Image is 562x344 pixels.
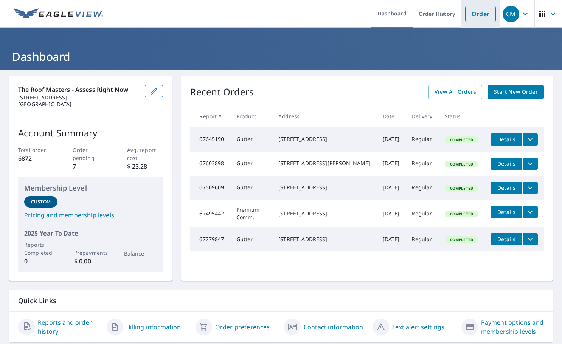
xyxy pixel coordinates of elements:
span: Completed [446,186,478,191]
td: Regular [405,127,438,152]
a: Billing information [126,322,181,332]
button: detailsBtn-67279847 [491,233,522,245]
td: Gutter [230,152,273,176]
td: Regular [405,152,438,176]
span: Details [495,184,518,191]
div: [STREET_ADDRESS] [278,184,370,191]
th: Date [377,105,406,127]
td: 67603898 [190,152,230,176]
td: [DATE] [377,127,406,152]
p: Custom [31,198,51,205]
a: View All Orders [428,85,482,99]
td: [DATE] [377,176,406,200]
p: [STREET_ADDRESS] [18,94,139,101]
a: Contact information [304,322,363,332]
p: The Roof Masters - Assess Right Now [18,85,139,94]
div: CM [503,6,519,22]
td: 67509609 [190,176,230,200]
button: filesDropdownBtn-67495442 [522,206,538,218]
span: View All Orders [435,87,476,97]
img: EV Logo [14,8,103,20]
button: detailsBtn-67509609 [491,182,522,194]
p: 2025 Year To Date [24,229,157,238]
td: [DATE] [377,200,406,227]
th: Product [230,105,273,127]
div: [STREET_ADDRESS] [278,210,370,217]
a: Pricing and membership levels [24,211,157,220]
button: filesDropdownBtn-67603898 [522,158,538,170]
td: Regular [405,176,438,200]
button: filesDropdownBtn-67645190 [522,133,538,146]
p: Recent Orders [190,85,254,99]
p: Membership Level [24,183,157,193]
p: 6872 [18,154,54,163]
span: Details [495,236,518,243]
p: Prepayments [74,249,107,257]
span: Details [495,136,518,143]
p: 0 [24,257,57,266]
span: Details [495,160,518,167]
p: $ 23.28 [127,162,163,171]
a: Start New Order [488,85,544,99]
div: [STREET_ADDRESS] [278,236,370,243]
th: Status [439,105,484,127]
p: Balance [124,249,157,257]
div: [STREET_ADDRESS][PERSON_NAME] [278,160,370,167]
span: Completed [446,237,478,242]
a: Reports and order history [38,318,101,336]
p: Quick Links [18,296,544,305]
td: Regular [405,227,438,251]
p: Account Summary [18,126,163,140]
p: [GEOGRAPHIC_DATA] [18,101,139,108]
button: detailsBtn-67495442 [491,206,522,218]
p: Avg. report cost [127,146,163,162]
td: 67495442 [190,200,230,227]
span: Completed [446,211,478,217]
a: Payment options and membership levels [481,318,544,336]
th: Delivery [405,105,438,127]
h1: Dashboard [9,49,553,64]
td: Gutter [230,227,273,251]
td: Gutter [230,176,273,200]
p: Reports Completed [24,241,57,257]
td: 67645190 [190,127,230,152]
p: 7 [73,162,109,171]
td: [DATE] [377,227,406,251]
span: Completed [446,161,478,167]
p: Order pending [73,146,109,162]
a: Order [465,6,496,22]
span: Start New Order [494,87,538,97]
a: Order preferences [215,322,270,332]
th: Report # [190,105,230,127]
button: detailsBtn-67645190 [491,133,522,146]
td: [DATE] [377,152,406,176]
td: Regular [405,200,438,227]
td: Premium Comm. [230,200,273,227]
button: filesDropdownBtn-67279847 [522,233,538,245]
button: filesDropdownBtn-67509609 [522,182,538,194]
button: detailsBtn-67603898 [491,158,522,170]
td: Gutter [230,127,273,152]
div: [STREET_ADDRESS] [278,135,370,143]
p: Total order [18,146,54,154]
p: $ 0.00 [74,257,107,266]
a: Text alert settings [392,322,444,332]
td: 67279847 [190,227,230,251]
th: Address [272,105,376,127]
span: Completed [446,137,478,143]
span: Details [495,208,518,215]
